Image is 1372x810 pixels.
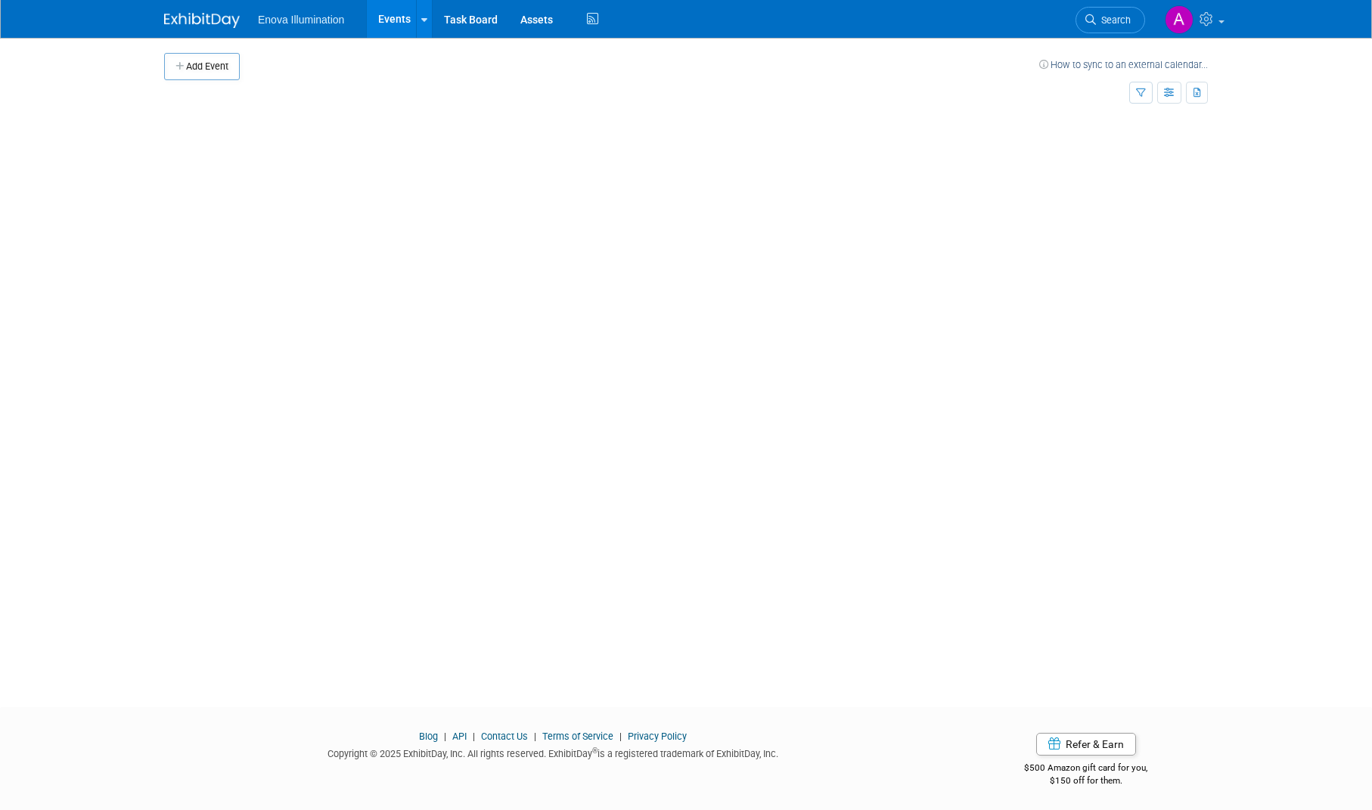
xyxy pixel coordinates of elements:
[1165,5,1194,34] img: Abby Nelson
[481,731,528,742] a: Contact Us
[1036,733,1136,756] a: Refer & Earn
[616,731,625,742] span: |
[419,731,438,742] a: Blog
[530,731,540,742] span: |
[628,731,687,742] a: Privacy Policy
[164,13,240,28] img: ExhibitDay
[964,752,1209,787] div: $500 Amazon gift card for you,
[1076,7,1145,33] a: Search
[964,774,1209,787] div: $150 off for them.
[1096,14,1131,26] span: Search
[469,731,479,742] span: |
[1039,59,1208,70] a: How to sync to an external calendar...
[164,53,240,80] button: Add Event
[258,14,344,26] span: Enova Illumination
[440,731,450,742] span: |
[542,731,613,742] a: Terms of Service
[164,743,942,761] div: Copyright © 2025 ExhibitDay, Inc. All rights reserved. ExhibitDay is a registered trademark of Ex...
[592,746,598,755] sup: ®
[452,731,467,742] a: API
